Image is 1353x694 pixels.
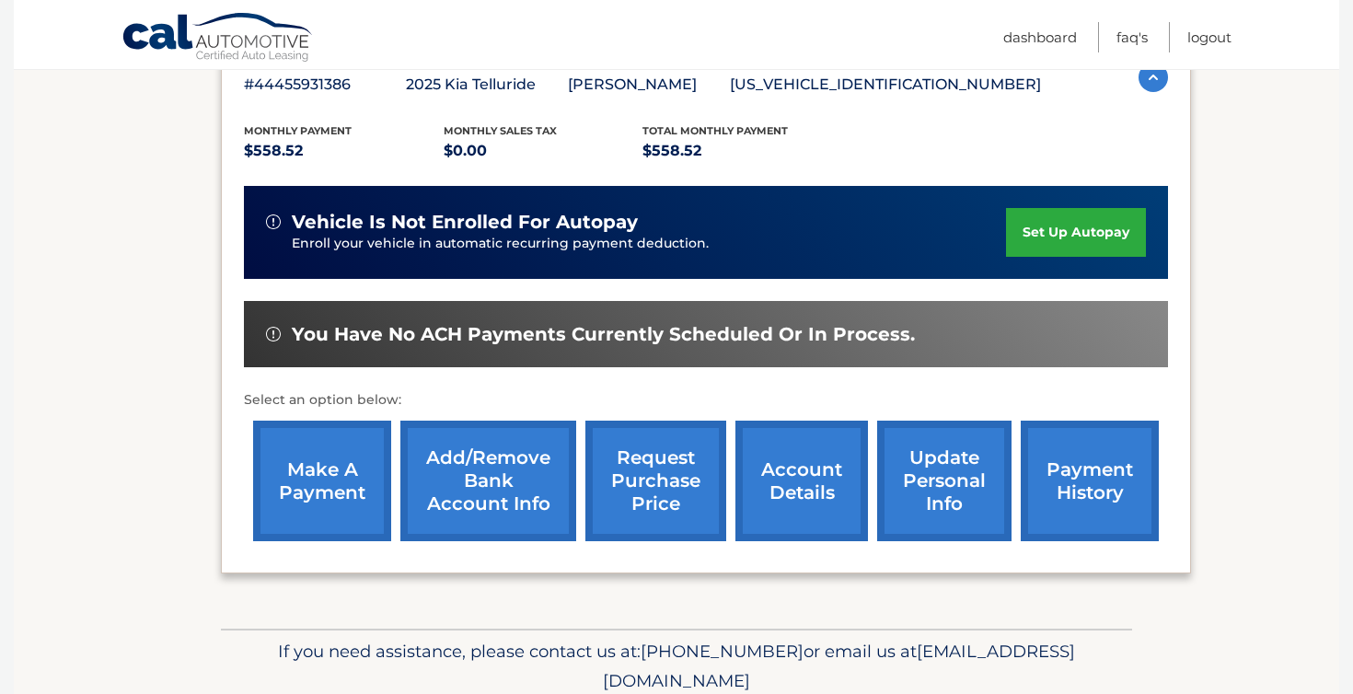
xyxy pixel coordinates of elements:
img: alert-white.svg [266,214,281,229]
p: [PERSON_NAME] [568,72,730,98]
a: Logout [1187,22,1232,52]
p: #44455931386 [244,72,406,98]
p: 2025 Kia Telluride [406,72,568,98]
a: Add/Remove bank account info [400,421,576,541]
img: accordion-active.svg [1139,63,1168,92]
span: Monthly sales Tax [444,124,557,137]
span: You have no ACH payments currently scheduled or in process. [292,323,915,346]
span: [EMAIL_ADDRESS][DOMAIN_NAME] [603,641,1075,691]
a: Cal Automotive [121,12,315,65]
p: [US_VEHICLE_IDENTIFICATION_NUMBER] [730,72,1041,98]
p: Enroll your vehicle in automatic recurring payment deduction. [292,234,1006,254]
a: set up autopay [1006,208,1146,257]
a: make a payment [253,421,391,541]
span: Total Monthly Payment [642,124,788,137]
p: $558.52 [244,138,444,164]
a: request purchase price [585,421,726,541]
img: alert-white.svg [266,327,281,341]
span: [PHONE_NUMBER] [641,641,804,662]
a: Dashboard [1003,22,1077,52]
a: FAQ's [1116,22,1148,52]
a: account details [735,421,868,541]
span: Monthly Payment [244,124,352,137]
p: $0.00 [444,138,643,164]
p: $558.52 [642,138,842,164]
a: update personal info [877,421,1012,541]
a: payment history [1021,421,1159,541]
span: vehicle is not enrolled for autopay [292,211,638,234]
p: Select an option below: [244,389,1168,411]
